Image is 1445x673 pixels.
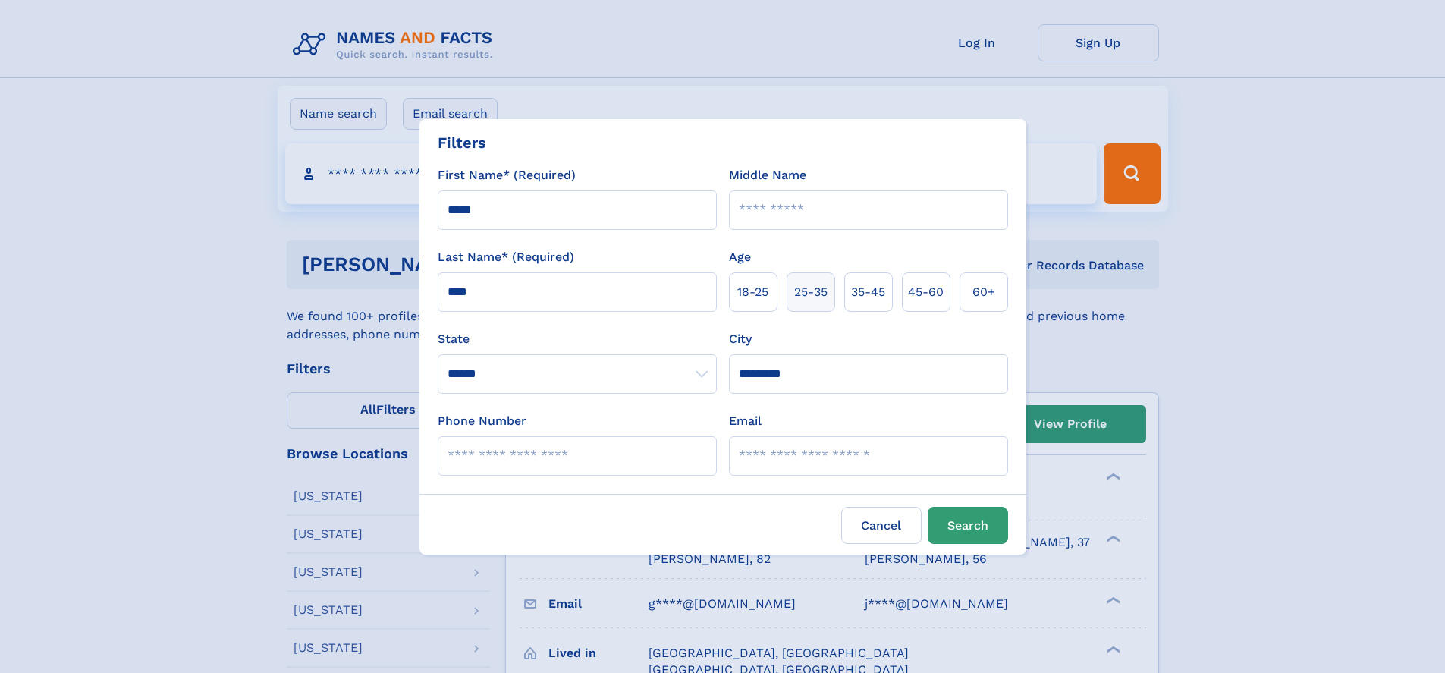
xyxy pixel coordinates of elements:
[438,131,486,154] div: Filters
[729,330,752,348] label: City
[928,507,1008,544] button: Search
[729,412,762,430] label: Email
[908,283,944,301] span: 45‑60
[729,166,806,184] label: Middle Name
[841,507,922,544] label: Cancel
[737,283,768,301] span: 18‑25
[794,283,828,301] span: 25‑35
[438,248,574,266] label: Last Name* (Required)
[851,283,885,301] span: 35‑45
[972,283,995,301] span: 60+
[729,248,751,266] label: Age
[438,412,526,430] label: Phone Number
[438,166,576,184] label: First Name* (Required)
[438,330,717,348] label: State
